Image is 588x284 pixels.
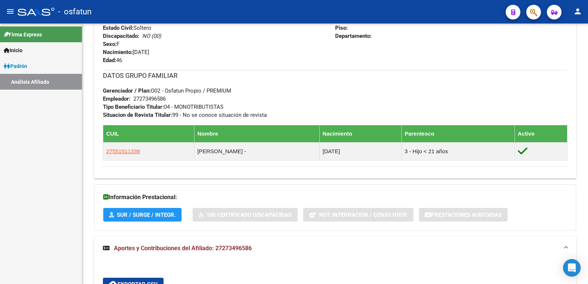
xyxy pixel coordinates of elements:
strong: Gerenciador / Plan: [103,87,151,94]
th: Activo [514,125,567,142]
span: Sin Certificado Discapacidad [207,212,292,218]
th: Nombre [194,125,319,142]
span: Inicio [4,46,22,54]
span: Firma Express [4,30,42,39]
h3: DATOS GRUPO FAMILIAR [103,71,567,81]
div: Open Intercom Messenger [563,259,581,277]
button: Sin Certificado Discapacidad [193,208,298,222]
button: SUR / SURGE / INTEGR. [103,208,182,222]
div: 27273496586 [133,95,166,103]
strong: Empleador: [103,96,130,102]
strong: Situacion de Revista Titular: [103,112,172,118]
i: NO (00) [142,33,161,39]
span: F [103,41,119,47]
th: Nacimiento [319,125,401,142]
span: SUR / SURGE / INTEGR. [117,212,176,218]
span: Aportes y Contribuciones del Afiliado: 27273496586 [114,245,252,252]
h3: Información Prestacional: [103,192,567,202]
strong: Tipo Beneficiario Titular: [103,104,164,110]
strong: Nacimiento: [103,49,133,55]
span: O02 - Osfatun Propio / PREMIUM [103,87,231,94]
span: 46 [103,57,122,64]
strong: Edad: [103,57,116,64]
mat-icon: menu [6,7,15,16]
strong: Discapacitado: [103,33,139,39]
span: Soltero [103,25,151,31]
strong: Estado Civil: [103,25,133,31]
button: Prestaciones Auditadas [419,208,508,222]
strong: Departamento: [335,33,372,39]
mat-icon: person [573,7,582,16]
span: 27551511338 [106,148,140,154]
th: Parentesco [401,125,514,142]
strong: Piso: [335,25,348,31]
span: Not. Internacion / Censo Hosp. [319,212,408,218]
span: Padrón [4,62,27,70]
span: [DATE] [103,49,149,55]
td: 3 - Hijo < 21 años [401,142,514,160]
span: Prestaciones Auditadas [431,212,502,218]
button: Not. Internacion / Censo Hosp. [303,208,413,222]
th: CUIL [103,125,194,142]
span: 99 - No se conoce situación de revista [103,112,267,118]
span: - osfatun [58,4,92,20]
td: [PERSON_NAME] - [194,142,319,160]
strong: Sexo: [103,41,116,47]
span: 04 - MONOTRIBUTISTAS [103,104,223,110]
td: [DATE] [319,142,401,160]
mat-expansion-panel-header: Aportes y Contribuciones del Afiliado: 27273496586 [94,237,576,260]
